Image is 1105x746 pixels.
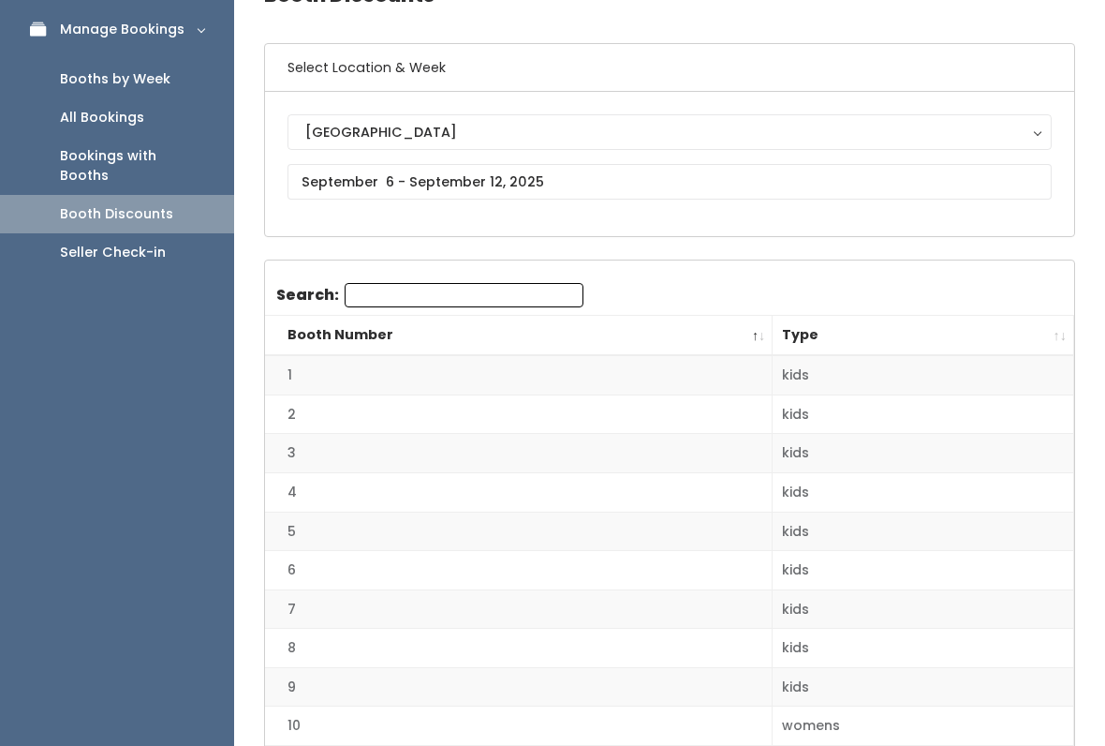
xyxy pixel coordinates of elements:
td: kids [773,551,1074,590]
td: 8 [265,629,773,668]
td: 1 [265,355,773,395]
div: Seller Check-in [60,243,166,262]
td: 6 [265,551,773,590]
div: Booths by Week [60,69,170,89]
th: Booth Number: activate to sort column descending [265,316,773,356]
td: kids [773,473,1074,513]
input: Search: [345,283,583,307]
button: [GEOGRAPHIC_DATA] [287,114,1052,150]
td: 5 [265,512,773,551]
th: Type: activate to sort column ascending [773,316,1074,356]
td: 7 [265,589,773,629]
td: kids [773,667,1074,707]
label: Search: [276,283,583,307]
input: September 6 - September 12, 2025 [287,164,1052,200]
td: kids [773,589,1074,629]
div: All Bookings [60,108,144,127]
td: 2 [265,395,773,434]
h6: Select Location & Week [265,44,1074,92]
td: kids [773,355,1074,395]
td: 9 [265,667,773,707]
div: [GEOGRAPHIC_DATA] [305,122,1034,142]
td: 3 [265,434,773,473]
td: kids [773,395,1074,434]
td: kids [773,434,1074,473]
div: Bookings with Booths [60,146,204,186]
div: Manage Bookings [60,20,184,39]
td: womens [773,707,1074,746]
td: 4 [265,473,773,513]
td: 10 [265,707,773,746]
td: kids [773,629,1074,668]
td: kids [773,512,1074,551]
div: Booth Discounts [60,204,173,224]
